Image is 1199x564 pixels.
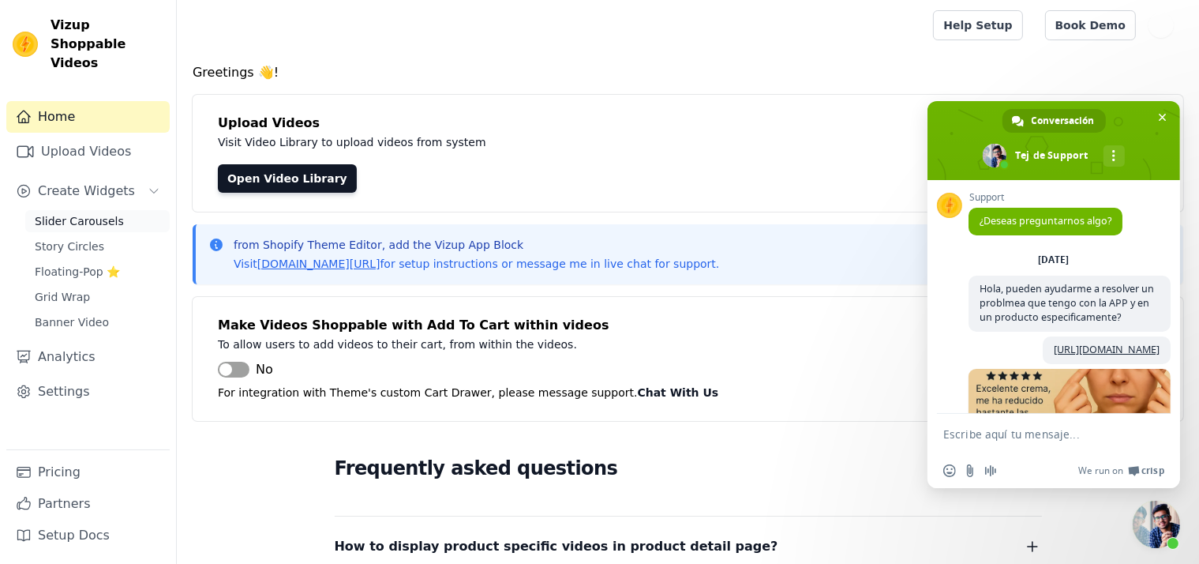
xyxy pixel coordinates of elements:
a: Analytics [6,341,170,373]
p: Visit Video Library to upload videos from system [218,133,925,152]
button: How to display product specific videos in product detail page? [335,536,1042,558]
span: Insertar un emoji [943,464,956,477]
h4: Greetings 👋! [193,63,1183,82]
p: To allow users to add videos to their cart, from within the videos. [218,335,925,354]
a: Slider Carousels [25,210,170,232]
a: Story Circles [25,235,170,258]
h2: Frequently asked questions [335,453,1042,484]
span: Vizup Shoppable Videos [51,16,163,73]
textarea: Escribe aquí tu mensaje... [943,427,1130,442]
span: ¿Deseas preguntarnos algo? [980,214,1111,227]
a: Partners [6,488,170,520]
img: Vizup [13,32,38,57]
span: How to display product specific videos in product detail page? [335,536,778,558]
p: from Shopify Theme Editor, add the Vizup App Block [234,237,719,253]
p: For integration with Theme's custom Cart Drawer, please message support. [218,383,1158,402]
span: We run on [1078,464,1123,477]
button: Create Widgets [6,175,170,207]
a: Open Video Library [218,164,357,193]
a: Home [6,101,170,133]
span: Conversación [1032,109,1095,133]
div: Más canales [1103,145,1125,167]
a: Setup Docs [6,520,170,551]
a: [DOMAIN_NAME][URL] [257,258,380,270]
span: Grid Wrap [35,289,90,305]
a: [URL][DOMAIN_NAME] [1054,343,1160,356]
span: Slider Carousels [35,213,124,229]
h4: Upload Videos [218,114,1158,133]
span: Story Circles [35,239,104,254]
span: Banner Video [35,314,109,330]
a: Settings [6,376,170,408]
a: Help Setup [933,10,1022,40]
span: Enviar un archivo [964,464,976,477]
span: Grabar mensaje de audio [984,464,997,477]
button: No [218,360,273,379]
span: Floating-Pop ⭐ [35,264,120,280]
a: Book Demo [1045,10,1136,40]
span: No [256,360,273,379]
span: Crisp [1141,464,1164,477]
button: Chat With Us [638,383,719,402]
h4: Make Videos Shoppable with Add To Cart within videos [218,316,1158,335]
a: We run onCrisp [1078,464,1164,477]
div: Cerrar el chat [1133,501,1180,548]
a: Pricing [6,457,170,488]
a: Floating-Pop ⭐ [25,261,170,283]
span: Hola, pueden ayudarme a resolver un problmea que tengo con la APP y en un producto especificamente? [980,282,1154,324]
p: Visit for setup instructions or message me in live chat for support. [234,256,719,272]
span: Cerrar el chat [1154,109,1171,126]
a: Grid Wrap [25,286,170,308]
span: Support [969,192,1122,203]
div: Conversación [1002,109,1106,133]
a: Upload Videos [6,136,170,167]
a: Banner Video [25,311,170,333]
div: [DATE] [1039,255,1070,265]
span: Create Widgets [38,182,135,201]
